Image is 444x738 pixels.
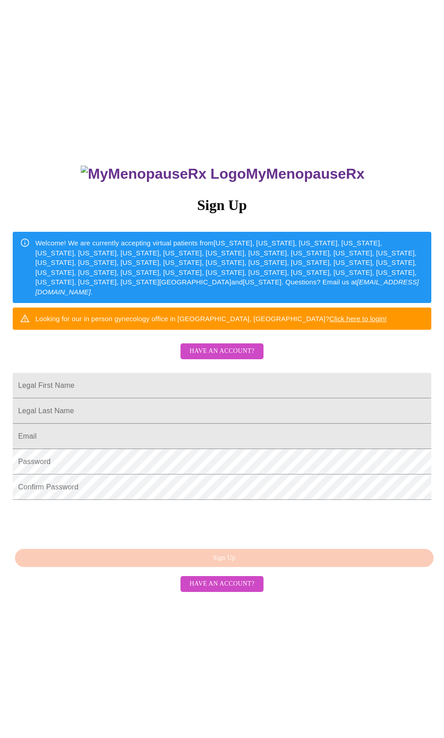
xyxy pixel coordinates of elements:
[181,343,263,359] button: Have an account?
[13,504,151,540] iframe: reCAPTCHA
[81,166,246,182] img: MyMenopauseRx Logo
[35,310,387,327] div: Looking for our in person gynecology office in [GEOGRAPHIC_DATA], [GEOGRAPHIC_DATA]?
[14,166,432,182] h3: MyMenopauseRx
[13,197,431,214] h3: Sign Up
[190,578,254,590] span: Have an account?
[178,579,266,587] a: Have an account?
[35,278,419,295] em: [EMAIL_ADDRESS][DOMAIN_NAME]
[181,576,263,592] button: Have an account?
[178,353,266,361] a: Have an account?
[329,315,387,323] a: Click here to login!
[35,235,424,300] div: Welcome! We are currently accepting virtual patients from [US_STATE], [US_STATE], [US_STATE], [US...
[190,346,254,357] span: Have an account?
